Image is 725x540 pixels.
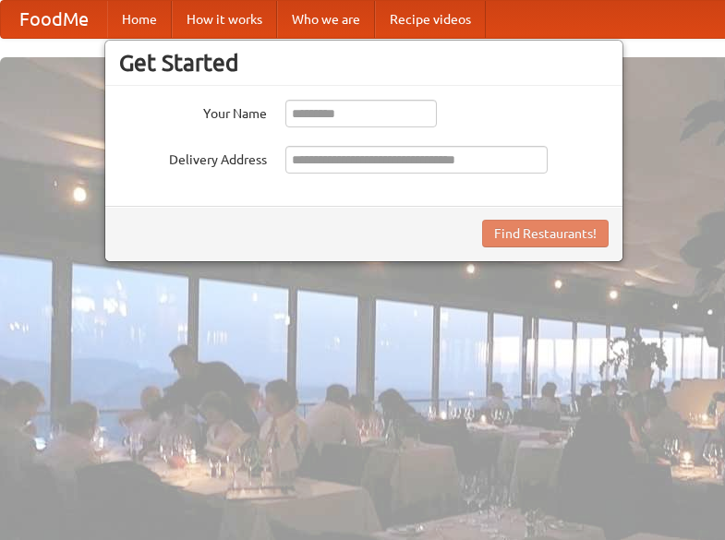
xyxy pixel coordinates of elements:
[482,220,609,247] button: Find Restaurants!
[119,100,267,123] label: Your Name
[119,49,609,77] h3: Get Started
[1,1,107,38] a: FoodMe
[375,1,486,38] a: Recipe videos
[172,1,277,38] a: How it works
[119,146,267,169] label: Delivery Address
[277,1,375,38] a: Who we are
[107,1,172,38] a: Home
